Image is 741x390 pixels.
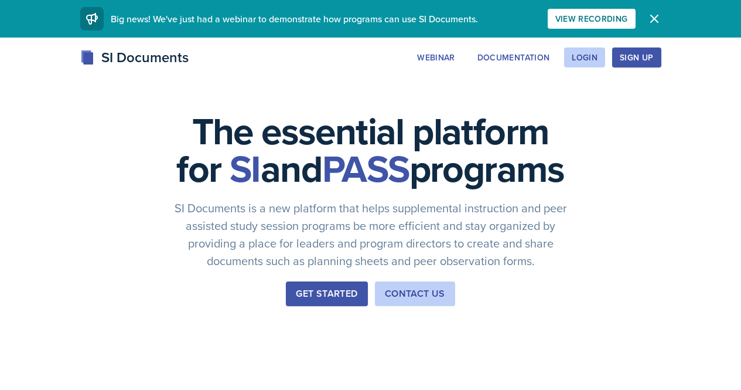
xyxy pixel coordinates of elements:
div: SI Documents [80,47,189,68]
div: Webinar [417,53,455,62]
div: Login [572,53,597,62]
div: Sign Up [620,53,653,62]
div: Contact Us [385,287,445,301]
span: Big news! We've just had a webinar to demonstrate how programs can use SI Documents. [111,12,478,25]
div: View Recording [555,14,628,23]
button: Contact Us [375,282,455,306]
button: Get Started [286,282,367,306]
div: Documentation [477,53,550,62]
button: View Recording [548,9,636,29]
button: Documentation [470,48,558,67]
button: Sign Up [612,48,661,67]
button: Webinar [409,48,462,67]
button: Login [564,48,605,67]
div: Get Started [296,287,357,301]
